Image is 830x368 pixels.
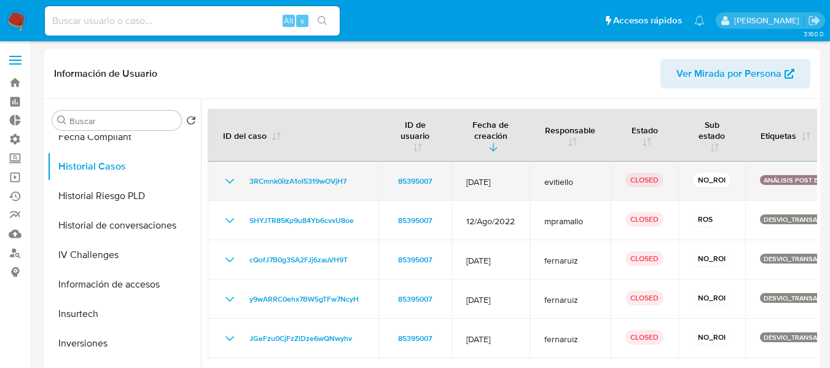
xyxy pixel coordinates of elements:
[45,13,340,29] input: Buscar usuario o caso...
[47,152,201,181] button: Historial Casos
[54,68,157,80] h1: Información de Usuario
[47,181,201,211] button: Historial Riesgo PLD
[613,14,682,27] span: Accesos rápidos
[734,15,804,26] p: zoe.breuer@mercadolibre.com
[676,59,781,88] span: Ver Mirada por Persona
[47,299,201,329] button: Insurtech
[694,15,705,26] a: Notificaciones
[47,270,201,299] button: Información de accesos
[660,59,810,88] button: Ver Mirada por Persona
[186,115,196,129] button: Volver al orden por defecto
[47,211,201,240] button: Historial de conversaciones
[47,240,201,270] button: IV Challenges
[300,15,304,26] span: s
[47,329,201,358] button: Inversiones
[808,14,821,27] a: Salir
[69,115,176,127] input: Buscar
[57,115,67,125] button: Buscar
[284,15,294,26] span: Alt
[47,122,201,152] button: Fecha Compliant
[310,12,335,29] button: search-icon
